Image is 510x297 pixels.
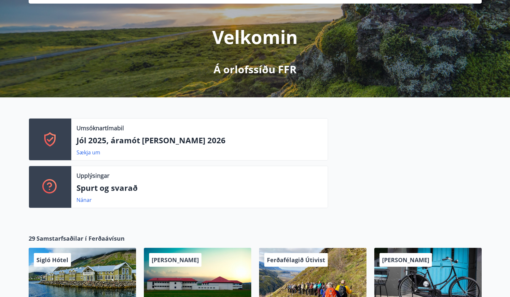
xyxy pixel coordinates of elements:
[382,256,429,264] span: [PERSON_NAME]
[76,124,124,132] p: Umsóknartímabil
[267,256,325,264] span: Ferðafélagið Útivist
[29,234,35,243] span: 29
[36,234,125,243] span: Samstarfsaðilar í Ferðaávísun
[152,256,199,264] span: [PERSON_NAME]
[76,182,323,193] p: Spurt og svarað
[36,256,68,264] span: Sigló Hótel
[76,149,100,156] a: Sækja um
[76,196,92,204] a: Nánar
[212,24,298,49] p: Velkomin
[214,62,296,77] p: Á orlofssíðu FFR
[76,135,323,146] p: Jól 2025, áramót [PERSON_NAME] 2026
[76,171,109,180] p: Upplýsingar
